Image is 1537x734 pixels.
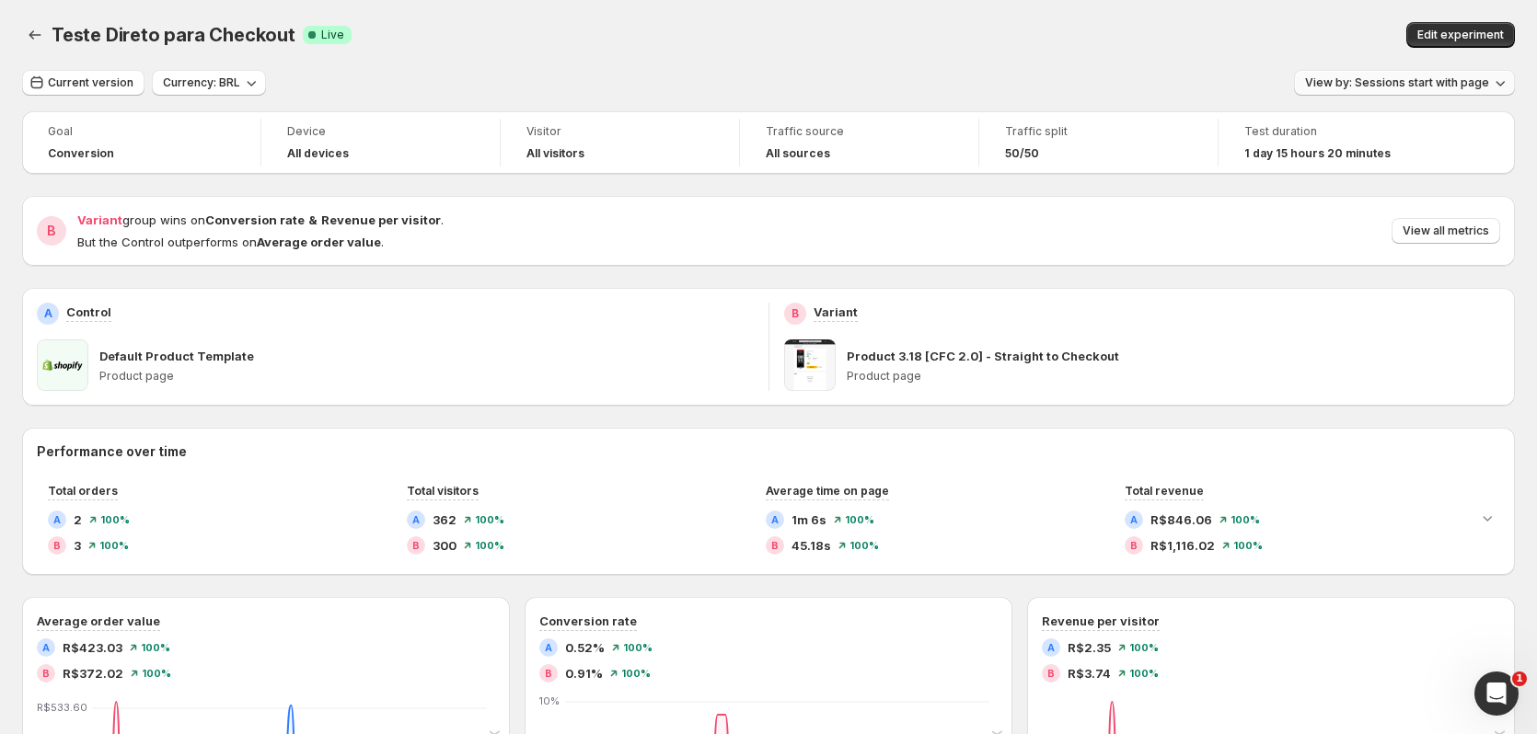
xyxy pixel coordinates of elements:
[766,484,889,498] span: Average time on page
[141,642,170,653] span: 100%
[771,540,779,551] h2: B
[849,540,879,551] span: 100%
[1406,22,1515,48] button: Edit experiment
[53,514,61,525] h2: A
[163,75,240,90] span: Currency: BRL
[407,484,479,498] span: Total visitors
[48,124,235,139] span: Goal
[1244,124,1432,139] span: Test duration
[1150,536,1215,555] span: R$1,116.02
[847,369,1501,384] p: Product page
[1150,510,1212,529] span: R$846.06
[63,664,123,682] span: R$372.02
[52,24,295,46] span: Teste Direto para Checkout
[1244,122,1432,163] a: Test duration1 day 15 hours 20 minutes
[1305,75,1489,90] span: View by: Sessions start with page
[1125,484,1204,498] span: Total revenue
[766,124,953,139] span: Traffic source
[539,694,560,707] text: 10%
[1042,612,1160,630] h3: Revenue per visitor
[1130,540,1138,551] h2: B
[539,612,637,630] h3: Conversion rate
[792,306,799,321] h2: B
[565,664,603,682] span: 0.91%
[1005,124,1192,139] span: Traffic split
[37,339,88,391] img: Default Product Template
[1512,671,1527,686] span: 1
[792,510,826,529] span: 1m 6s
[74,536,81,555] span: 3
[42,668,50,679] h2: B
[412,514,420,525] h2: A
[37,442,1500,461] h2: Performance over time
[845,514,874,525] span: 100%
[766,122,953,163] a: Traffic sourceAll sources
[1392,218,1500,244] button: View all metrics
[1129,642,1159,653] span: 100%
[99,540,129,551] span: 100%
[433,536,456,555] span: 300
[1403,224,1489,238] span: View all metrics
[1005,122,1192,163] a: Traffic split50/50
[412,540,420,551] h2: B
[771,514,779,525] h2: A
[475,514,504,525] span: 100%
[321,28,344,42] span: Live
[1005,146,1039,161] span: 50/50
[48,146,114,161] span: Conversion
[1047,642,1055,653] h2: A
[621,668,651,679] span: 100%
[545,642,552,653] h2: A
[287,146,349,161] h4: All devices
[475,540,504,551] span: 100%
[47,222,56,240] h2: B
[77,212,122,227] span: Variant
[545,668,552,679] h2: B
[1294,70,1515,96] button: View by: Sessions start with page
[1474,505,1500,531] button: Expand chart
[44,306,52,321] h2: A
[526,124,713,139] span: Visitor
[74,510,82,529] span: 2
[1047,668,1055,679] h2: B
[1130,514,1138,525] h2: A
[22,70,144,96] button: Current version
[205,212,305,227] strong: Conversion rate
[565,638,605,657] span: 0.52%
[37,612,160,630] h3: Average order value
[48,484,118,498] span: Total orders
[53,540,61,551] h2: B
[42,642,50,653] h2: A
[1244,146,1391,161] span: 1 day 15 hours 20 minutes
[77,235,384,249] span: But the Control outperforms on .
[766,146,830,161] h4: All sources
[287,122,474,163] a: DeviceAll devices
[100,514,130,525] span: 100%
[792,536,831,555] span: 45.18s
[308,212,318,227] strong: &
[48,75,133,90] span: Current version
[526,122,713,163] a: VisitorAll visitors
[623,642,653,653] span: 100%
[1417,28,1504,42] span: Edit experiment
[1233,540,1263,551] span: 100%
[22,22,48,48] button: Back
[152,70,266,96] button: Currency: BRL
[1068,664,1111,682] span: R$3.74
[847,347,1119,365] p: Product 3.18 [CFC 2.0] - Straight to Checkout
[63,638,122,657] span: R$423.03
[287,124,474,139] span: Device
[1068,638,1111,657] span: R$2.35
[48,122,235,163] a: GoalConversion
[784,339,836,391] img: Product 3.18 [CFC 2.0] - Straight to Checkout
[99,369,754,384] p: Product page
[321,212,441,227] strong: Revenue per visitor
[1231,514,1260,525] span: 100%
[257,235,381,249] strong: Average order value
[1129,668,1159,679] span: 100%
[1474,671,1519,716] iframe: Intercom live chat
[66,303,111,321] p: Control
[77,212,444,227] span: group wins on .
[99,347,254,365] p: Default Product Template
[37,701,87,714] text: R$533.60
